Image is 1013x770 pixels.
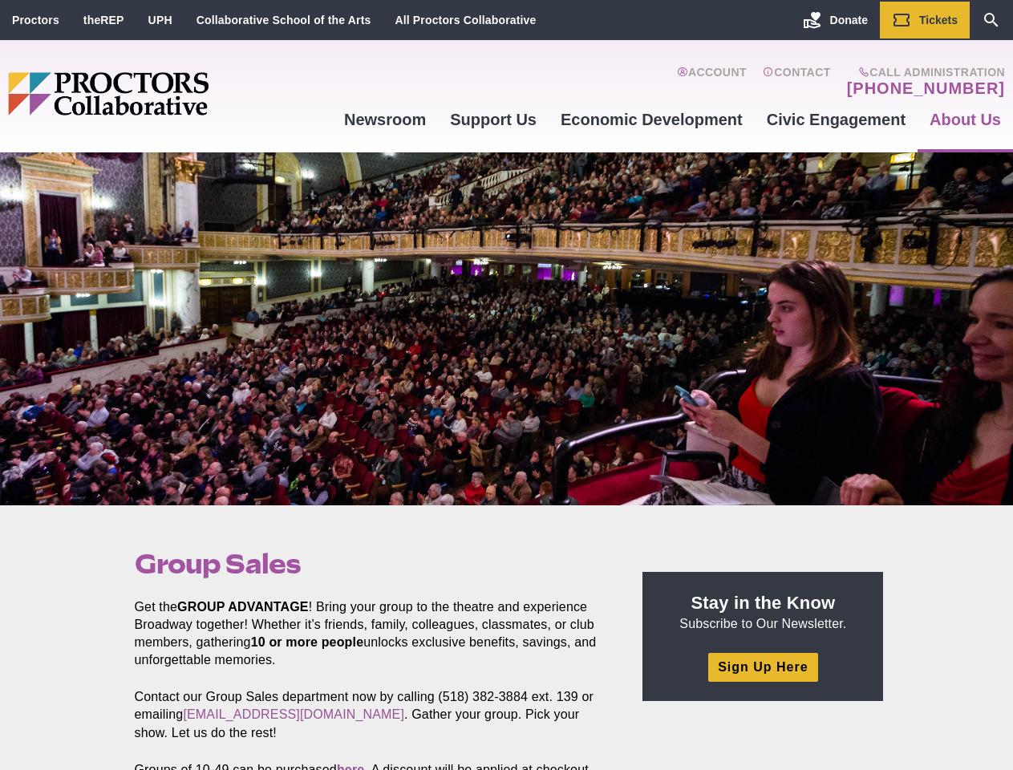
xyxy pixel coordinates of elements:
[918,98,1013,141] a: About Us
[183,707,404,721] a: [EMAIL_ADDRESS][DOMAIN_NAME]
[847,79,1005,98] a: [PHONE_NUMBER]
[438,98,549,141] a: Support Us
[763,66,831,98] a: Contact
[12,14,59,26] a: Proctors
[842,66,1005,79] span: Call Administration
[830,14,868,26] span: Donate
[755,98,918,141] a: Civic Engagement
[919,14,958,26] span: Tickets
[177,600,309,614] strong: GROUP ADVANTAGE
[691,593,836,613] strong: Stay in the Know
[135,549,606,579] h1: Group Sales
[251,635,364,649] strong: 10 or more people
[135,598,606,669] p: Get the ! Bring your group to the theatre and experience Broadway together! Whether it’s friends,...
[197,14,371,26] a: Collaborative School of the Arts
[791,2,880,38] a: Donate
[880,2,970,38] a: Tickets
[662,591,864,633] p: Subscribe to Our Newsletter.
[8,72,332,115] img: Proctors logo
[332,98,438,141] a: Newsroom
[970,2,1013,38] a: Search
[135,688,606,741] p: Contact our Group Sales department now by calling (518) 382-3884 ext. 139 or emailing . Gather yo...
[148,14,172,26] a: UPH
[708,653,817,681] a: Sign Up Here
[677,66,747,98] a: Account
[83,14,124,26] a: theREP
[395,14,536,26] a: All Proctors Collaborative
[549,98,755,141] a: Economic Development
